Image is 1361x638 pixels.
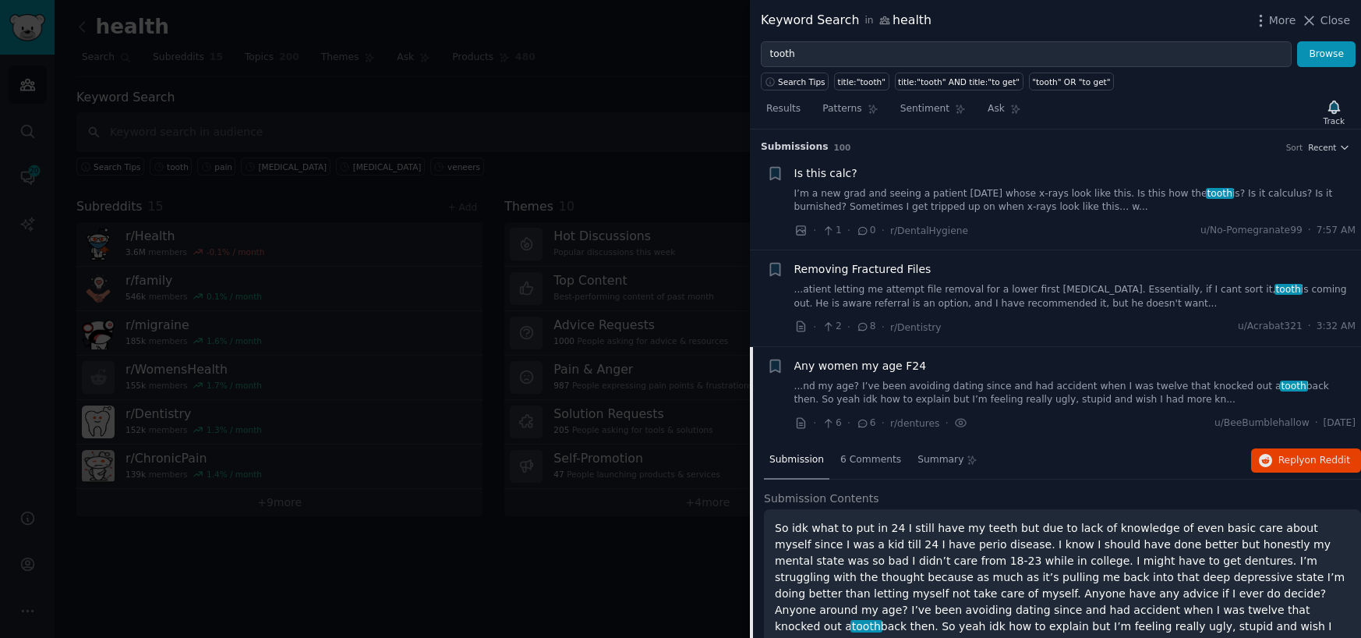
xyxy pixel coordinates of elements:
[822,224,841,238] span: 1
[864,14,873,28] span: in
[982,97,1027,129] a: Ask
[1274,284,1303,295] span: tooth
[895,73,1023,90] a: title:"tooth" AND title:"to get"
[1032,76,1110,87] div: "tooth" OR "to get"
[1308,142,1336,153] span: Recent
[1238,320,1303,334] span: u/Acrabat321
[1308,224,1311,238] span: ·
[847,415,850,431] span: ·
[945,415,948,431] span: ·
[1315,416,1318,431] span: ·
[882,415,885,431] span: ·
[761,41,1292,68] input: Try a keyword related to your business
[882,319,885,335] span: ·
[822,416,841,431] span: 6
[1308,320,1311,334] span: ·
[761,97,806,129] a: Results
[1029,73,1114,90] a: "tooth" OR "to get"
[895,97,971,129] a: Sentiment
[1278,454,1350,468] span: Reply
[794,165,857,182] a: Is this calc?
[1308,142,1350,153] button: Recent
[761,73,829,90] button: Search Tips
[838,76,886,87] div: title:"tooth"
[890,225,968,236] span: r/DentalHygiene
[856,416,875,431] span: 6
[1214,416,1310,431] span: u/BeeBumblehallow
[1301,12,1350,29] button: Close
[817,97,883,129] a: Patterns
[856,320,875,334] span: 8
[1318,96,1350,129] button: Track
[1324,115,1345,126] div: Track
[1280,381,1308,392] span: tooth
[822,102,861,116] span: Patterns
[813,222,816,239] span: ·
[1286,142,1303,153] div: Sort
[890,418,940,429] span: r/dentures
[856,224,875,238] span: 0
[882,222,885,239] span: ·
[794,283,1356,310] a: ...atient letting me attempt file removal for a lower first [MEDICAL_DATA]. Essentially, if I can...
[917,453,963,467] span: Summary
[850,620,882,633] span: tooth
[1317,224,1356,238] span: 7:57 AM
[834,73,889,90] a: title:"tooth"
[847,222,850,239] span: ·
[1297,41,1356,68] button: Browse
[1269,12,1296,29] span: More
[766,102,801,116] span: Results
[900,102,949,116] span: Sentiment
[794,358,927,374] a: Any women my age F24
[840,453,901,467] span: 6 Comments
[794,380,1356,407] a: ...nd my age? I’ve been avoiding dating since and had accident when I was twelve that knocked out...
[764,491,879,507] span: Submission Contents
[822,320,841,334] span: 2
[1320,12,1350,29] span: Close
[778,76,825,87] span: Search Tips
[769,453,824,467] span: Submission
[761,140,829,154] span: Submission s
[1206,188,1234,199] span: tooth
[1251,448,1361,473] button: Replyon Reddit
[898,76,1020,87] div: title:"tooth" AND title:"to get"
[834,143,851,152] span: 100
[813,319,816,335] span: ·
[761,11,931,30] div: Keyword Search health
[1305,455,1350,466] span: on Reddit
[794,261,931,278] a: Removing Fractured Files
[890,322,942,333] span: r/Dentistry
[1200,224,1303,238] span: u/No-Pomegranate99
[1317,320,1356,334] span: 3:32 AM
[1253,12,1296,29] button: More
[813,415,816,431] span: ·
[847,319,850,335] span: ·
[988,102,1005,116] span: Ask
[794,187,1356,214] a: I’m a new grad and seeing a patient [DATE] whose x-rays look like this. Is this how thetoothis? I...
[1324,416,1356,431] span: [DATE]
